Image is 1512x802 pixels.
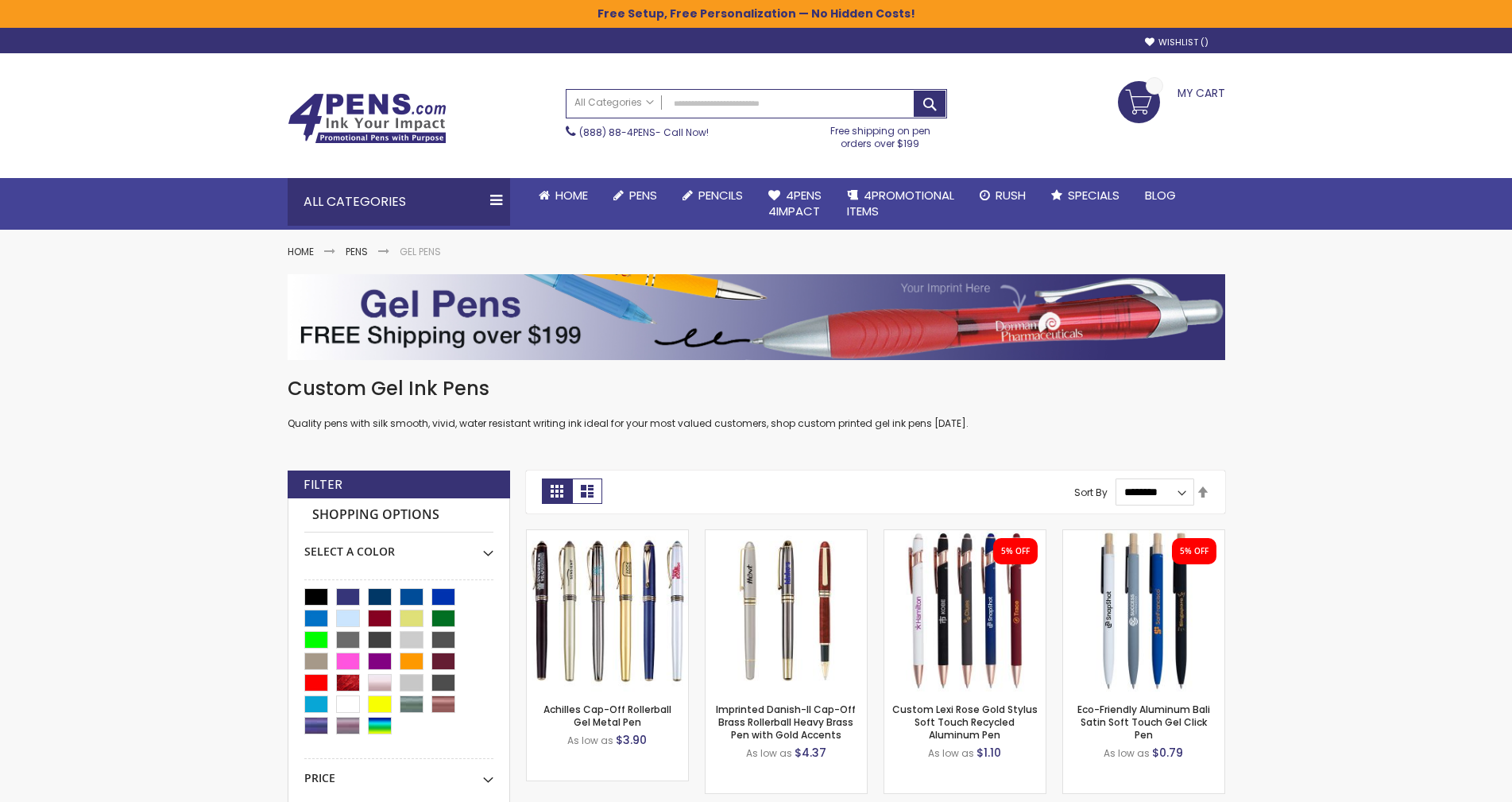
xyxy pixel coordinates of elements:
span: $0.79 [1152,745,1183,761]
a: Pens [601,178,670,213]
img: Achilles Cap-Off Rollerball Gel Metal Pen [527,530,688,692]
a: 4Pens4impact [756,178,834,230]
a: Eco-Friendly Aluminum Bali Satin Soft Touch Gel Click Pen [1077,703,1210,742]
a: 4PROMOTIONALITEMS [834,178,967,230]
a: Specials [1038,178,1132,213]
h1: Custom Gel Ink Pens [288,376,1225,401]
div: 5% OFF [1180,546,1208,557]
strong: Filter [304,476,342,494]
span: Pencils [698,187,743,203]
span: $3.90 [616,732,647,748]
a: Achilles Cap-Off Rollerball Gel Metal Pen [527,529,688,543]
strong: Grid [542,478,572,504]
span: 4PROMOTIONAL ITEMS [847,187,954,219]
strong: Gel Pens [400,245,441,258]
span: Home [555,187,588,203]
a: Eco-Friendly Aluminum Bali Satin Soft Touch Gel Click Pen [1063,529,1224,543]
a: Custom Lexi Rose Gold Stylus Soft Touch Recycled Aluminum Pen [892,703,1038,742]
a: Custom Lexi Rose Gold Stylus Soft Touch Recycled Aluminum Pen [884,529,1046,543]
span: - Call Now! [579,126,709,139]
a: Imprinted Danish-II Cap-Off Brass Rollerball Heavy Brass Pen with Gold Accents [706,529,867,543]
a: Rush [967,178,1038,213]
a: Pens [346,245,368,258]
a: (888) 88-4PENS [579,126,655,139]
span: Specials [1068,187,1119,203]
div: 5% OFF [1001,546,1030,557]
span: Rush [996,187,1026,203]
span: 4Pens 4impact [768,187,822,219]
a: Achilles Cap-Off Rollerball Gel Metal Pen [543,703,671,729]
div: Free shipping on pen orders over $199 [814,118,947,150]
strong: Shopping Options [304,498,493,533]
div: All Categories [288,178,510,226]
div: Price [304,759,493,786]
img: Custom Lexi Rose Gold Stylus Soft Touch Recycled Aluminum Pen [884,530,1046,692]
a: Home [526,178,601,213]
span: Blog [1145,187,1176,203]
span: $4.37 [795,745,826,761]
a: Wishlist [1145,37,1208,48]
img: Imprinted Danish-II Cap-Off Brass Rollerball Heavy Brass Pen with Gold Accents [706,530,867,692]
a: Imprinted Danish-II Cap-Off Brass Rollerball Heavy Brass Pen with Gold Accents [716,703,856,742]
a: Pencils [670,178,756,213]
span: As low as [1104,746,1150,760]
span: As low as [567,734,613,747]
span: Pens [629,187,657,203]
div: Quality pens with silk smooth, vivid, water resistant writing ink ideal for your most valued cust... [288,376,1225,431]
a: Blog [1132,178,1189,213]
a: Home [288,245,314,258]
span: All Categories [574,96,654,109]
img: 4Pens Custom Pens and Promotional Products [288,93,447,144]
img: Eco-Friendly Aluminum Bali Satin Soft Touch Gel Click Pen [1063,530,1224,692]
span: $1.10 [976,745,1001,761]
img: Gel Pens [288,274,1225,360]
a: All Categories [567,90,662,116]
div: Select A Color [304,533,493,560]
label: Sort By [1074,485,1108,498]
span: As low as [928,746,974,760]
span: As low as [746,746,792,760]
